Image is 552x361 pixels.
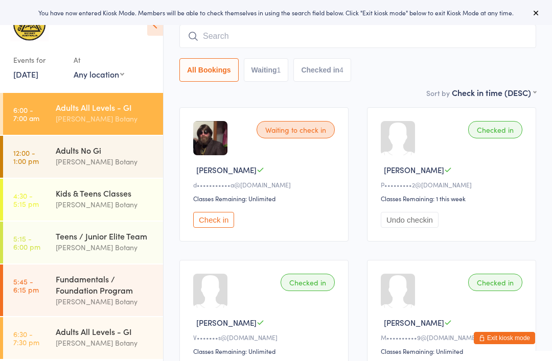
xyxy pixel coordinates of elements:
[474,332,535,344] button: Exit kiosk mode
[381,347,525,355] div: Classes Remaining: Unlimited
[3,93,163,135] a: 6:00 -7:00 amAdults All Levels - GI[PERSON_NAME] Botany
[56,242,154,253] div: [PERSON_NAME] Botany
[13,191,39,208] time: 4:30 - 5:15 pm
[3,264,163,316] a: 5:45 -6:15 pmFundamentals / Foundation Program[PERSON_NAME] Botany
[56,156,154,167] div: [PERSON_NAME] Botany
[56,102,154,113] div: Adults All Levels - GI
[56,187,154,199] div: Kids & Teens Classes
[56,199,154,210] div: [PERSON_NAME] Botany
[339,66,343,74] div: 4
[193,180,338,189] div: d•••••••••••a@[DOMAIN_NAME]
[381,180,525,189] div: P•••••••••2@[DOMAIN_NAME]
[74,52,124,68] div: At
[56,326,154,337] div: Adults All Levels - GI
[56,230,154,242] div: Teens / Junior Elite Team
[468,121,522,138] div: Checked in
[381,333,525,342] div: M••••••••••9@[DOMAIN_NAME]
[381,194,525,203] div: Classes Remaining: 1 this week
[56,273,154,296] div: Fundamentals / Foundation Program
[13,106,39,122] time: 6:00 - 7:00 am
[426,88,450,98] label: Sort by
[56,113,154,125] div: [PERSON_NAME] Botany
[193,194,338,203] div: Classes Remaining: Unlimited
[244,58,289,82] button: Waiting1
[384,164,444,175] span: [PERSON_NAME]
[13,277,39,294] time: 5:45 - 6:15 pm
[16,8,536,17] div: You have now entered Kiosk Mode. Members will be able to check themselves in using the search fie...
[452,87,536,98] div: Check in time (DESC)
[3,317,163,359] a: 6:30 -7:30 pmAdults All Levels - GI[PERSON_NAME] Botany
[468,274,522,291] div: Checked in
[179,58,239,82] button: All Bookings
[257,121,335,138] div: Waiting to check in
[179,25,536,48] input: Search
[13,68,38,80] a: [DATE]
[13,52,63,68] div: Events for
[193,212,234,228] button: Check in
[277,66,281,74] div: 1
[56,145,154,156] div: Adults No Gi
[293,58,351,82] button: Checked in4
[56,337,154,349] div: [PERSON_NAME] Botany
[74,68,124,80] div: Any location
[193,333,338,342] div: V•••••••s@[DOMAIN_NAME]
[193,121,227,155] img: image1660111267.png
[3,136,163,178] a: 12:00 -1:00 pmAdults No Gi[PERSON_NAME] Botany
[56,296,154,307] div: [PERSON_NAME] Botany
[196,317,257,328] span: [PERSON_NAME]
[13,149,39,165] time: 12:00 - 1:00 pm
[384,317,444,328] span: [PERSON_NAME]
[13,234,40,251] time: 5:15 - 6:00 pm
[3,179,163,221] a: 4:30 -5:15 pmKids & Teens Classes[PERSON_NAME] Botany
[3,222,163,263] a: 5:15 -6:00 pmTeens / Junior Elite Team[PERSON_NAME] Botany
[13,330,39,346] time: 6:30 - 7:30 pm
[381,212,439,228] button: Undo checkin
[281,274,335,291] div: Checked in
[193,347,338,355] div: Classes Remaining: Unlimited
[196,164,257,175] span: [PERSON_NAME]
